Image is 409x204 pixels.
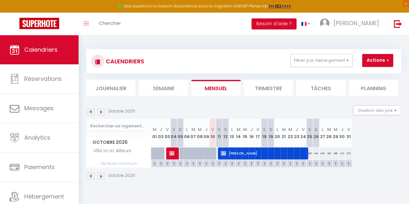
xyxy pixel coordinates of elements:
[108,173,135,179] p: Octobre 2025
[319,147,326,159] div: 248
[248,160,254,166] div: 2
[287,119,294,147] th: 22
[313,147,319,159] div: 240
[322,126,324,133] abbr: L
[243,126,247,133] abbr: M
[19,18,59,29] img: Super Booking
[339,147,345,159] div: 273
[24,163,55,171] span: Paiements
[222,119,229,147] th: 12
[169,147,178,159] span: [PERSON_NAME]
[235,160,242,166] div: 2
[166,126,169,133] abbr: V
[191,126,195,133] abbr: M
[261,119,268,147] th: 18
[164,119,171,147] th: 03
[87,160,151,167] span: Nb Nuits minimum
[24,75,62,83] span: Réservations
[235,119,242,147] th: 14
[186,126,188,133] abbr: L
[334,19,379,27] span: [PERSON_NAME]
[362,54,393,67] button: Actions
[244,80,293,96] li: Trimestre
[319,160,326,166] div: 2
[139,80,188,96] li: Semaine
[313,160,319,166] div: 2
[190,160,196,166] div: 2
[171,160,177,166] div: 2
[88,147,133,155] span: Villa Ici et Ailleurs
[327,126,331,133] abbr: M
[261,160,267,166] div: 2
[300,160,306,166] div: 2
[24,104,54,112] span: Messages
[250,126,253,133] abbr: J
[288,126,292,133] abbr: M
[86,80,135,96] li: Journalier
[290,54,352,67] button: Filtrer par hébergement
[99,20,121,27] span: Chercher
[339,160,345,166] div: 2
[294,119,300,147] th: 23
[341,126,343,133] abbr: J
[24,192,64,200] span: Hébergement
[281,160,287,166] div: 2
[313,119,319,147] th: 26
[345,160,352,166] div: 2
[263,126,266,133] abbr: S
[151,160,157,166] div: 2
[332,160,339,166] div: 2
[282,126,286,133] abbr: M
[158,119,164,147] th: 02
[274,160,280,166] div: 2
[315,13,387,35] a: ... [PERSON_NAME]
[210,160,216,166] div: 2
[281,119,287,147] th: 21
[347,126,350,133] abbr: V
[160,126,162,133] abbr: J
[224,126,227,133] abbr: D
[269,126,273,133] abbr: D
[296,80,345,96] li: Tâches
[256,126,259,133] abbr: V
[151,119,158,147] th: 01
[332,147,339,159] div: 266
[190,119,197,147] th: 07
[345,147,352,159] div: 275
[205,126,208,133] abbr: J
[349,80,398,96] li: Planning
[90,120,147,132] input: Rechercher un logement...
[218,126,221,133] abbr: S
[179,126,182,133] abbr: D
[300,119,307,147] th: 24
[231,126,233,133] abbr: L
[315,126,318,133] abbr: D
[171,119,177,147] th: 04
[237,126,241,133] abbr: M
[255,119,261,147] th: 17
[268,119,274,147] th: 19
[210,119,216,147] th: 10
[198,126,202,133] abbr: M
[252,18,296,29] button: Besoin d'aide ?
[203,119,210,147] th: 09
[339,119,345,147] th: 30
[242,119,248,147] th: 15
[158,160,164,166] div: 2
[87,138,151,147] span: Octobre 2025
[308,126,311,133] abbr: S
[216,160,222,166] div: 2
[268,3,291,9] a: >>> ICI <<<<
[197,119,203,147] th: 08
[216,119,222,147] th: 11
[326,160,332,166] div: 2
[177,119,184,147] th: 05
[353,105,401,115] button: Gestion des prix
[274,119,281,147] th: 20
[211,126,214,133] abbr: V
[108,108,135,114] p: Octobre 2025
[307,147,313,159] div: 287
[242,160,248,166] div: 2
[221,147,307,159] span: [PERSON_NAME]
